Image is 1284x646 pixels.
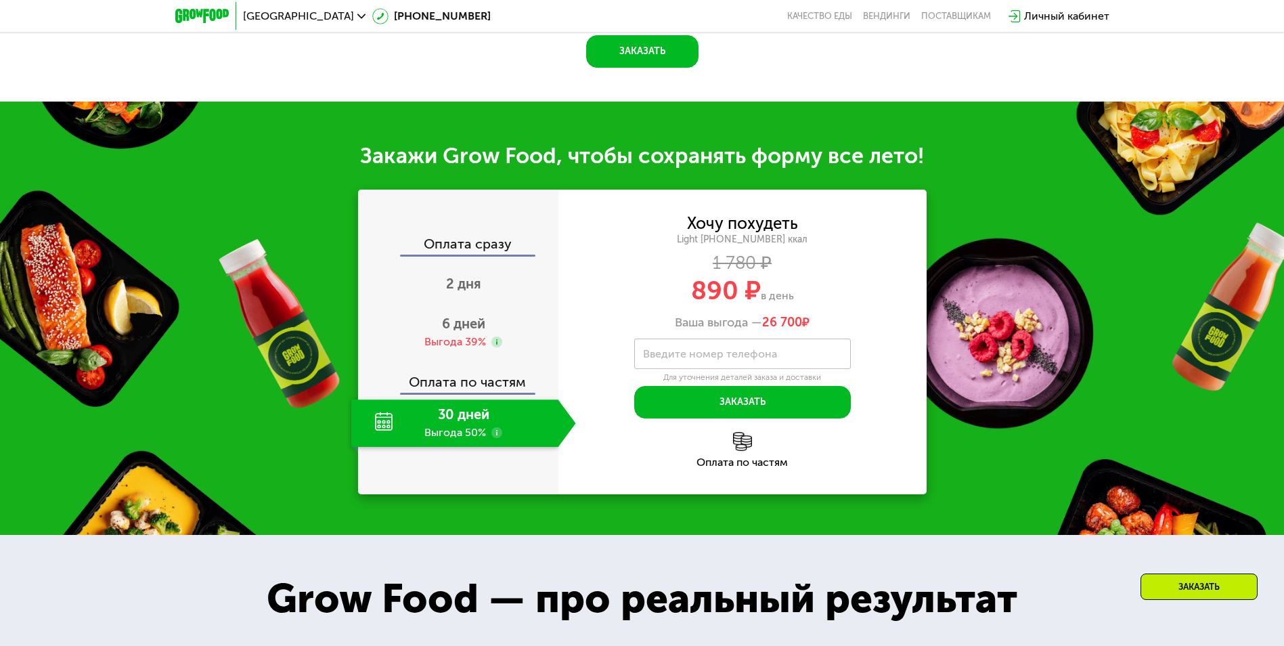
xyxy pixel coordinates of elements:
a: Качество еды [787,11,852,22]
div: Оплата сразу [359,237,558,255]
div: Личный кабинет [1024,8,1109,24]
button: Заказать [586,35,699,68]
div: Заказать [1141,574,1258,600]
a: [PHONE_NUMBER] [372,8,491,24]
label: Введите номер телефона [643,350,777,358]
div: Light [PHONE_NUMBER] ккал [558,234,927,246]
div: Ваша выгода — [558,316,927,330]
span: 2 дня [446,276,481,292]
div: Хочу похудеть [687,216,798,231]
span: [GEOGRAPHIC_DATA] [243,11,354,22]
span: в день [761,289,794,302]
div: поставщикам [921,11,991,22]
div: Оплата по частям [359,362,558,393]
div: Grow Food — про реальный результат [238,568,1046,629]
span: 26 700 [762,315,802,330]
img: l6xcnZfty9opOoJh.png [733,432,752,451]
span: ₽ [762,316,810,330]
div: 1 780 ₽ [558,256,927,271]
div: Выгода 39% [424,335,486,349]
span: 890 ₽ [691,275,761,306]
button: Заказать [634,386,851,418]
div: Для уточнения деталей заказа и доставки [634,372,851,383]
div: Оплата по частям [558,457,927,468]
a: Вендинги [863,11,910,22]
span: 6 дней [442,316,485,332]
